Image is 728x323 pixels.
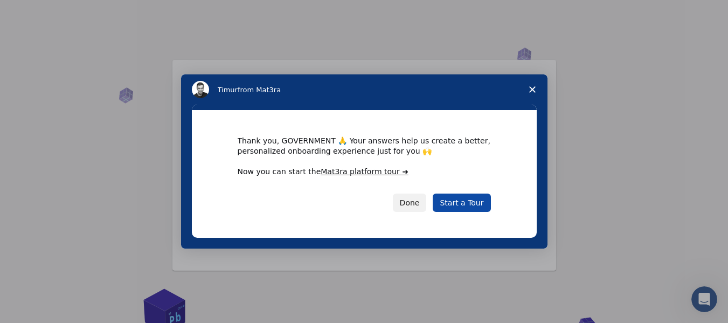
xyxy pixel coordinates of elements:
[22,8,60,17] span: Support
[433,194,490,212] a: Start a Tour
[238,167,491,177] div: Now you can start the
[218,86,238,94] span: Timur
[393,194,427,212] button: Done
[238,136,491,155] div: Thank you, GOVERNMENT 🙏 Your answers help us create a better, personalized onboarding experience ...
[238,86,281,94] span: from Mat3ra
[321,167,408,176] a: Mat3ra platform tour ➜
[517,74,547,105] span: Close survey
[192,81,209,98] img: Profile image for Timur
